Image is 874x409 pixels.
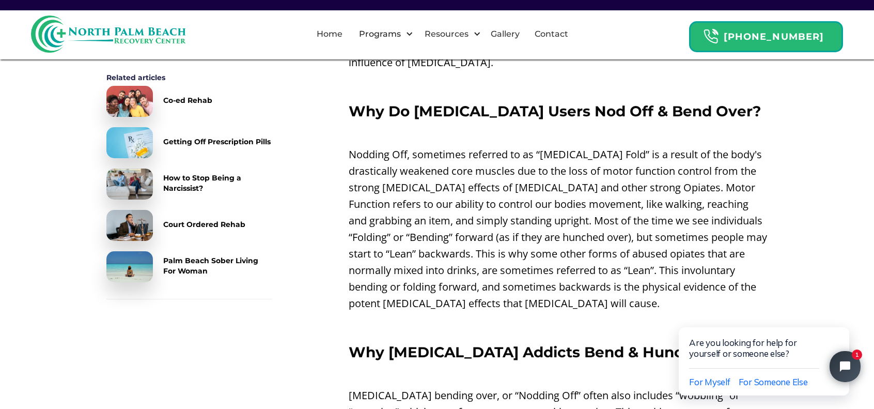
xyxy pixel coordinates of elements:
strong: Why [MEDICAL_DATA] Addicts Bend & Hunch Over [349,343,733,361]
div: Getting Off Prescription Pills [163,137,271,147]
div: How to Stop Being a Narcissist? [163,173,272,193]
div: Resources [422,28,471,40]
div: Programs [356,28,403,40]
p: ‍ [349,125,768,141]
a: Home [310,18,349,51]
div: Programs [350,18,416,51]
a: Gallery [485,18,526,51]
strong: [PHONE_NUMBER] [724,31,824,42]
div: Related articles [106,72,272,83]
a: Header Calendar Icons[PHONE_NUMBER] [689,16,843,52]
p: ‍ [349,76,768,93]
a: Court Ordered Rehab [106,210,272,241]
a: How to Stop Being a Narcissist? [106,169,272,200]
img: Header Calendar Icons [703,28,719,44]
a: Getting Off Prescription Pills [106,127,272,158]
div: Court Ordered Rehab [163,219,245,230]
div: Palm Beach Sober Living For Woman [163,255,272,276]
p: ‍ [349,366,768,382]
a: Palm Beach Sober Living For Woman [106,251,272,282]
p: ‍ [349,317,768,334]
strong: Why Do [MEDICAL_DATA] Users Nod Off & Bend Over? [349,102,761,120]
p: Nodding Off, sometimes referred to as “[MEDICAL_DATA] Fold” is a result of the body's drastically... [349,146,768,312]
a: Contact [528,18,574,51]
div: Co-ed Rehab [163,95,212,105]
a: Co-ed Rehab [106,86,272,117]
div: Resources [416,18,483,51]
iframe: Tidio Chat [657,294,874,409]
